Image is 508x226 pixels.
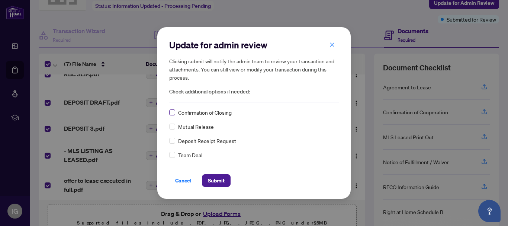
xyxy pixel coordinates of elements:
h5: Clicking submit will notify the admin team to review your transaction and attachments. You can st... [169,57,339,82]
span: Check additional options if needed: [169,87,339,96]
button: Submit [202,174,231,187]
span: close [329,42,335,47]
span: Cancel [175,175,192,187]
button: Cancel [169,174,197,187]
button: Open asap [478,200,501,222]
span: Submit [208,175,225,187]
h2: Update for admin review [169,39,339,51]
span: Mutual Release [178,122,214,131]
span: Team Deal [178,151,202,159]
span: Deposit Receipt Request [178,137,236,145]
span: Confirmation of Closing [178,108,232,117]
